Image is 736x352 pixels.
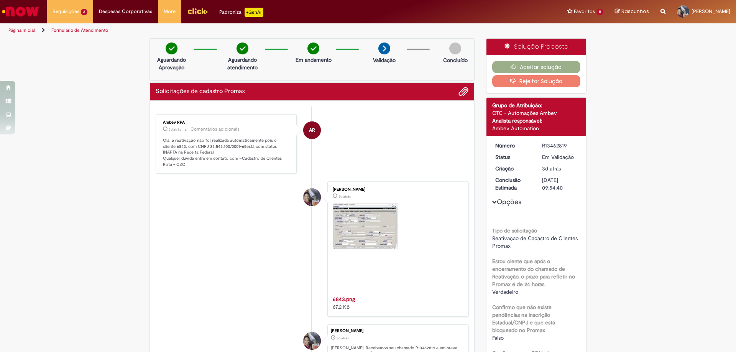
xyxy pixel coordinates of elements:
[542,165,561,172] time: 29/08/2025 14:54:29
[164,8,176,15] span: More
[542,176,578,192] div: [DATE] 09:54:40
[337,336,349,341] time: 29/08/2025 14:54:29
[492,288,518,295] span: Verdadeiro
[153,56,190,71] p: Aguardando Aprovação
[166,43,177,54] img: check-circle-green.png
[542,142,578,149] div: R13462819
[492,117,581,124] div: Analista responsável:
[99,8,152,15] span: Despesas Corporativas
[303,188,321,206] div: Bruno Gabriel Silva Abreu
[338,194,351,199] span: 3d atrás
[615,8,649,15] a: Rascunhos
[692,8,730,15] span: [PERSON_NAME]
[492,61,581,73] button: Aceitar solução
[490,153,537,161] dt: Status
[337,336,349,341] span: 3d atrás
[492,124,581,132] div: Ambev Automation
[443,56,468,64] p: Concluído
[81,9,87,15] span: 3
[490,176,537,192] dt: Conclusão Estimada
[596,9,603,15] span: 11
[296,56,332,64] p: Em andamento
[51,27,108,33] a: Formulário de Atendimento
[490,142,537,149] dt: Número
[224,56,261,71] p: Aguardando atendimento
[490,165,537,172] dt: Criação
[1,4,40,19] img: ServiceNow
[542,153,578,161] div: Em Validação
[492,109,581,117] div: OTC - Automações Ambev
[333,187,460,192] div: [PERSON_NAME]
[53,8,79,15] span: Requisições
[163,120,291,125] div: Ambev RPA
[237,43,248,54] img: check-circle-green.png
[169,127,181,132] time: 29/08/2025 16:10:34
[309,121,315,139] span: AR
[458,87,468,97] button: Adicionar anexos
[492,258,575,288] b: Estou ciente que após o encerramento do chamado de Reativação, o prazo para refletir no Promax é ...
[338,194,351,199] time: 29/08/2025 14:54:20
[169,127,181,132] span: 3d atrás
[492,235,579,249] span: Reativação de Cadastro de Clientes Promax
[574,8,595,15] span: Favoritos
[8,27,35,33] a: Página inicial
[331,329,464,333] div: [PERSON_NAME]
[6,23,485,38] ul: Trilhas de página
[542,165,578,172] div: 29/08/2025 14:54:29
[333,296,355,303] a: 6843.png
[163,138,291,168] p: Olá, a reativação não foi realizada automaticamente pois o cliente 6843, com CNPJ 36.546.100/0001...
[333,295,460,311] div: 67.2 KB
[373,56,396,64] p: Validação
[492,227,537,234] b: Tipo de solicitação
[486,39,586,55] div: Solução Proposta
[245,8,263,17] p: +GenAi
[307,43,319,54] img: check-circle-green.png
[492,102,581,109] div: Grupo de Atribuição:
[219,8,263,17] div: Padroniza
[449,43,461,54] img: img-circle-grey.png
[303,121,321,139] div: Ambev RPA
[378,43,390,54] img: arrow-next.png
[187,5,208,17] img: click_logo_yellow_360x200.png
[492,75,581,87] button: Rejeitar Solução
[156,88,245,95] h2: Solicitações de cadastro Promax Histórico de tíquete
[492,304,555,334] b: Confirmo que não existe pendências na Inscrição Estadual/CNPJ e que está bloqueado no Promax
[303,332,321,350] div: Bruno Gabriel Silva Abreu
[621,8,649,15] span: Rascunhos
[492,334,504,341] span: Falso
[191,126,240,133] small: Comentários adicionais
[542,165,561,172] span: 3d atrás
